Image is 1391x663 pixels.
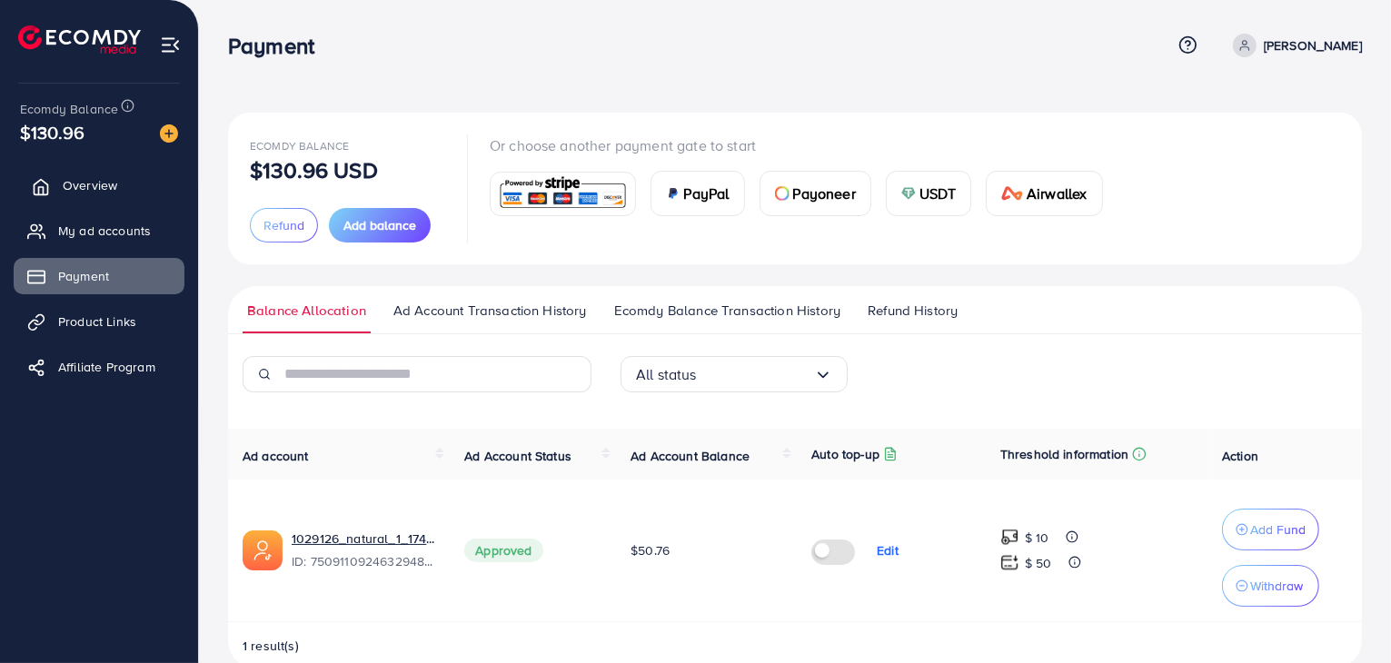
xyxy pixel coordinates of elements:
[292,529,435,548] a: 1029126_natural_1_1748351165888
[14,303,184,340] a: Product Links
[243,447,309,465] span: Ad account
[343,216,416,234] span: Add balance
[243,637,299,655] span: 1 result(s)
[1314,581,1377,649] iframe: Chat
[636,361,697,389] span: All status
[58,312,136,331] span: Product Links
[292,529,435,571] div: <span class='underline'>1029126_natural_1_1748351165888</span></br>7509110924632948754
[14,213,184,249] a: My ad accounts
[496,174,630,213] img: card
[1000,528,1019,547] img: top-up amount
[20,100,118,118] span: Ecomdy Balance
[490,134,1118,156] p: Or choose another payment gate to start
[58,358,155,376] span: Affiliate Program
[760,171,871,216] a: cardPayoneer
[775,186,790,201] img: card
[58,267,109,285] span: Payment
[20,119,84,145] span: $130.96
[228,33,329,59] h3: Payment
[14,349,184,385] a: Affiliate Program
[793,183,856,204] span: Payoneer
[666,186,681,201] img: card
[14,167,184,203] a: Overview
[886,171,972,216] a: cardUSDT
[1250,519,1306,540] p: Add Fund
[1001,186,1023,201] img: card
[1025,552,1052,574] p: $ 50
[490,172,636,216] a: card
[263,216,304,234] span: Refund
[631,541,670,559] span: $50.76
[18,25,141,54] img: logo
[1222,509,1319,550] button: Add Fund
[58,222,151,240] span: My ad accounts
[393,301,587,321] span: Ad Account Transaction History
[247,301,366,321] span: Balance Allocation
[1025,527,1049,549] p: $ 10
[919,183,957,204] span: USDT
[1222,447,1258,465] span: Action
[160,35,181,55] img: menu
[868,301,958,321] span: Refund History
[464,447,571,465] span: Ad Account Status
[250,138,349,153] span: Ecomdy Balance
[14,258,184,294] a: Payment
[63,176,117,194] span: Overview
[621,356,848,392] div: Search for option
[160,124,178,143] img: image
[1000,443,1128,465] p: Threshold information
[811,443,879,465] p: Auto top-up
[697,361,814,389] input: Search for option
[901,186,916,201] img: card
[329,208,431,242] button: Add balance
[651,171,745,216] a: cardPayPal
[250,159,378,181] p: $130.96 USD
[292,552,435,570] span: ID: 7509110924632948754
[243,530,283,570] img: ic-ads-acc.e4c84228.svg
[684,183,730,204] span: PayPal
[1264,35,1362,56] p: [PERSON_NAME]
[1222,565,1319,607] button: Withdraw
[1250,575,1303,597] p: Withdraw
[250,208,318,242] button: Refund
[877,539,899,561] p: Edit
[631,447,750,465] span: Ad Account Balance
[1000,553,1019,572] img: top-up amount
[1226,34,1362,57] a: [PERSON_NAME]
[464,539,542,562] span: Approved
[614,301,840,321] span: Ecomdy Balance Transaction History
[1027,183,1087,204] span: Airwallex
[986,171,1102,216] a: cardAirwallex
